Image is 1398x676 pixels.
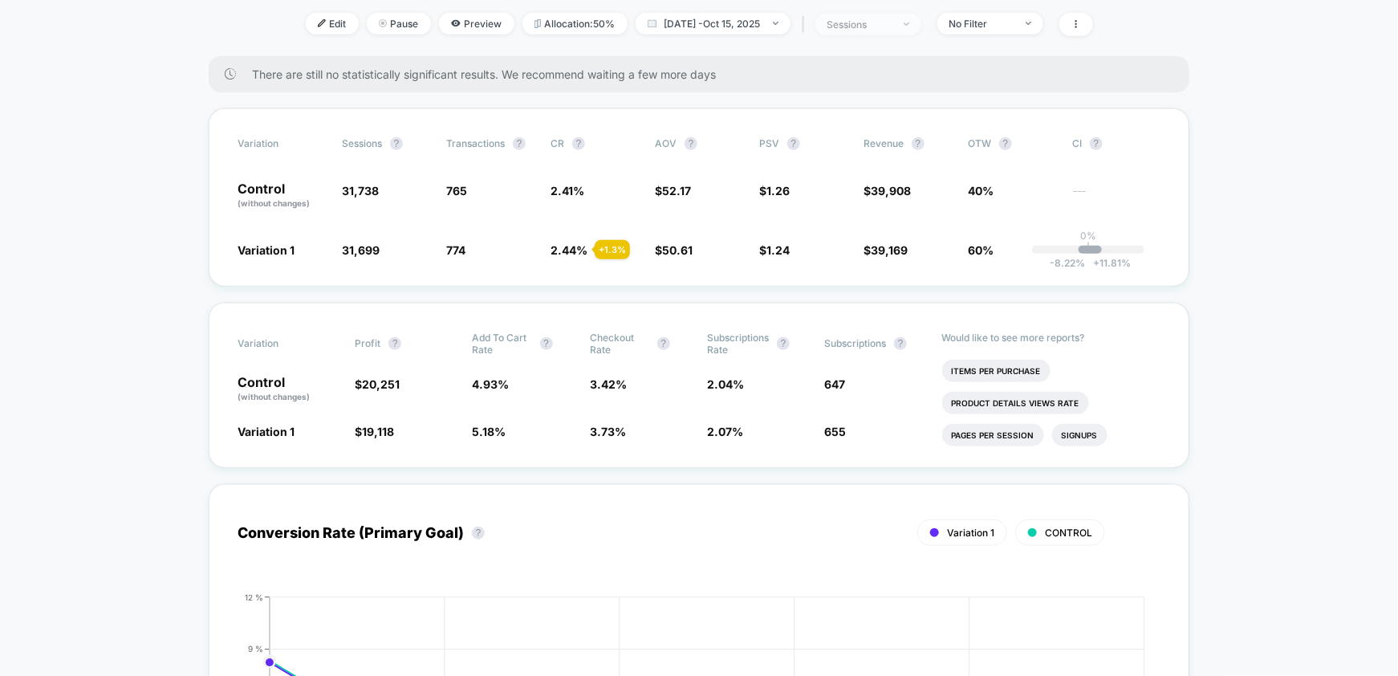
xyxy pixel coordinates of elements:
[540,337,553,350] button: ?
[551,184,584,198] span: 2.41 %
[949,18,1014,30] div: No Filter
[355,377,400,391] span: $
[1090,137,1103,150] button: ?
[759,137,779,149] span: PSV
[439,13,514,35] span: Preview
[446,243,465,257] span: 774
[1085,257,1131,269] span: 11.81 %
[522,13,628,35] span: Allocation: 50%
[355,425,394,438] span: $
[942,392,1089,414] li: Product Details Views Rate
[238,425,295,438] span: Variation 1
[904,22,909,26] img: end
[864,137,904,149] span: Revenue
[655,184,691,198] span: $
[787,137,800,150] button: ?
[1072,137,1160,150] span: CI
[662,184,691,198] span: 52.17
[655,243,693,257] span: $
[1087,242,1090,254] p: |
[473,425,506,438] span: 5.18 %
[824,425,846,438] span: 655
[707,425,743,438] span: 2.07 %
[238,332,326,356] span: Variation
[773,22,778,25] img: end
[942,360,1051,382] li: Items Per Purchase
[942,332,1161,344] p: Would like to see more reports?
[318,19,326,27] img: edit
[942,424,1044,446] li: Pages Per Session
[1052,424,1107,446] li: Signups
[342,243,380,257] span: 31,699
[379,19,387,27] img: end
[912,137,925,150] button: ?
[657,337,670,350] button: ?
[824,377,845,391] span: 647
[342,137,382,149] span: Sessions
[999,137,1012,150] button: ?
[342,184,379,198] span: 31,738
[590,377,627,391] span: 3.42 %
[534,19,541,28] img: rebalance
[238,137,326,150] span: Variation
[662,243,693,257] span: 50.61
[707,332,769,356] span: Subscriptions Rate
[245,593,263,602] tspan: 12 %
[766,184,790,198] span: 1.26
[968,243,994,257] span: 60%
[238,376,339,403] p: Control
[871,243,908,257] span: 39,169
[947,527,994,539] span: Variation 1
[968,137,1056,150] span: OTW
[551,137,564,149] span: CR
[1026,22,1031,25] img: end
[648,19,656,27] img: calendar
[362,377,400,391] span: 20,251
[446,184,467,198] span: 765
[864,243,908,257] span: $
[1093,257,1099,269] span: +
[1080,230,1096,242] p: 0%
[759,184,790,198] span: $
[759,243,790,257] span: $
[238,182,326,210] p: Control
[473,332,532,356] span: Add To Cart Rate
[766,243,790,257] span: 1.24
[238,243,295,257] span: Variation 1
[473,377,510,391] span: 4.93 %
[572,137,585,150] button: ?
[595,240,630,259] div: + 1.3 %
[238,392,310,401] span: (without changes)
[252,67,1157,81] span: There are still no statistically significant results. We recommend waiting a few more days
[824,337,886,349] span: Subscriptions
[1072,186,1160,210] span: ---
[707,377,744,391] span: 2.04 %
[777,337,790,350] button: ?
[367,13,431,35] span: Pause
[362,425,394,438] span: 19,118
[355,337,380,349] span: Profit
[388,337,401,350] button: ?
[968,184,994,198] span: 40%
[446,137,505,149] span: Transactions
[685,137,697,150] button: ?
[306,13,359,35] span: Edit
[248,644,263,654] tspan: 9 %
[238,198,310,208] span: (without changes)
[655,137,677,149] span: AOV
[864,184,911,198] span: $
[513,137,526,150] button: ?
[894,337,907,350] button: ?
[472,527,485,540] button: ?
[827,18,892,31] div: sessions
[799,13,815,36] span: |
[590,425,626,438] span: 3.73 %
[871,184,911,198] span: 39,908
[636,13,790,35] span: [DATE] - Oct 15, 2025
[390,137,403,150] button: ?
[1050,257,1085,269] span: -8.22 %
[590,332,649,356] span: Checkout Rate
[551,243,587,257] span: 2.44 %
[1045,527,1092,539] span: CONTROL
